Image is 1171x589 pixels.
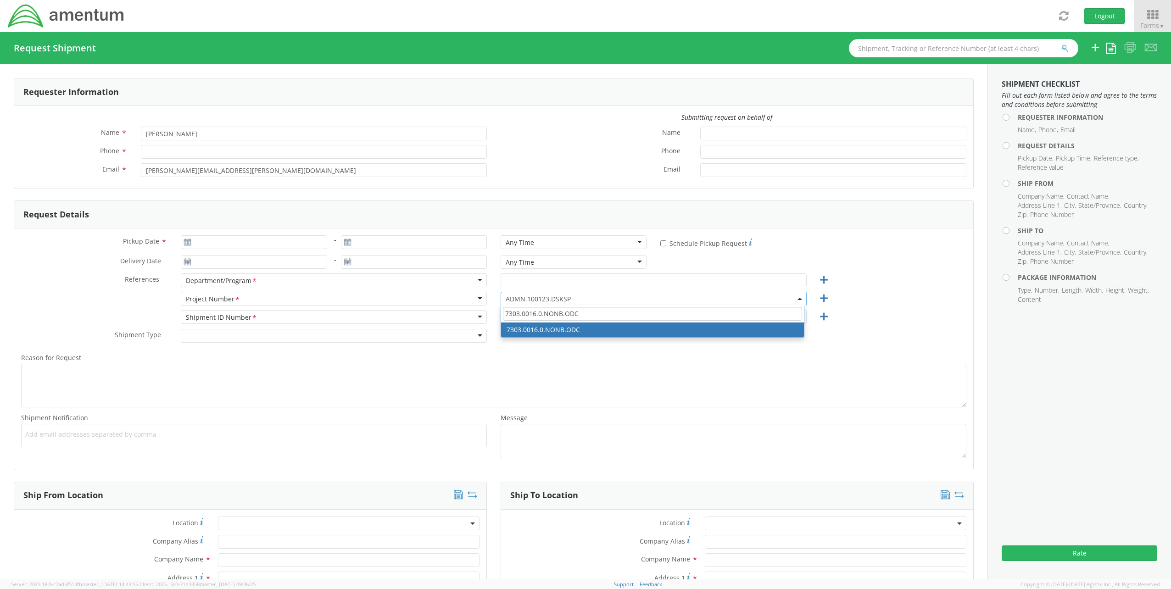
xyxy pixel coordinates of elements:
li: Zip [1018,210,1028,219]
span: Forms [1140,21,1165,30]
li: Address Line 1 [1018,201,1062,210]
li: Phone Number [1030,257,1074,266]
span: master, [DATE] 09:46:25 [200,581,256,588]
li: Type [1018,286,1032,295]
li: Length [1062,286,1083,295]
span: Address 1 [167,573,198,582]
span: Location [659,518,685,527]
li: Name [1018,125,1036,134]
span: Copyright © [DATE]-[DATE] Agistix Inc., All Rights Reserved [1020,581,1160,588]
li: City [1064,248,1076,257]
a: Feedback [640,581,662,588]
h4: Request Shipment [14,43,96,53]
span: master, [DATE] 14:43:55 [82,581,138,588]
h4: Request Details [1018,142,1157,149]
div: Department/Program [186,276,257,286]
li: Email [1060,125,1076,134]
span: ADMN.100123.DSKSP [506,294,802,303]
li: City [1064,201,1076,210]
span: Address 1 [654,573,685,582]
li: Pickup Time [1056,154,1092,163]
li: Phone Number [1030,210,1074,219]
button: Rate [1002,545,1157,561]
h3: Ship To Location [510,491,578,500]
li: Country [1124,201,1148,210]
span: Email [664,165,680,175]
li: Reference value [1018,163,1064,172]
span: Shipment Notification [21,413,88,422]
span: Message [501,413,528,422]
input: Schedule Pickup Request [660,240,666,246]
h3: Requester Information [23,88,119,97]
span: ADMN.100123.DSKSP [501,292,807,306]
span: Company Name [154,555,203,563]
span: Phone [100,146,119,155]
li: Country [1124,248,1148,257]
div: Any Time [506,258,534,267]
span: Add email addresses separated by comma [25,430,483,439]
span: Email [102,165,119,173]
img: dyn-intl-logo-049831509241104b2a82.png [7,3,125,29]
li: Content [1018,295,1041,304]
div: Any Time [506,238,534,247]
span: Company Alias [640,537,685,545]
div: Shipment ID Number [186,313,257,322]
i: Submitting request on behalf of [681,113,772,122]
label: Schedule Pickup Request [660,237,752,248]
li: Reference type [1094,154,1139,163]
h3: Shipment Checklist [1002,80,1157,89]
button: Logout [1084,8,1125,24]
li: Weight [1128,286,1149,295]
span: Client: 2025.18.0-71d3358 [139,581,256,588]
input: Shipment, Tracking or Reference Number (at least 4 chars) [849,39,1078,57]
div: Project Number [186,294,240,304]
li: Address Line 1 [1018,248,1062,257]
span: Delivery Date [120,256,161,267]
li: Width [1085,286,1103,295]
li: Zip [1018,257,1028,266]
span: Name [101,128,119,137]
h3: Ship From Location [23,491,103,500]
span: Company Alias [153,537,198,545]
span: References [125,275,159,283]
span: Company Name [641,555,690,563]
li: Number [1035,286,1059,295]
h4: Requester Information [1018,114,1157,121]
h3: Request Details [23,210,89,219]
span: Server: 2025.18.0-c7ad5f513fb [11,581,138,588]
li: Contact Name [1067,239,1110,248]
li: State/Province [1078,201,1121,210]
li: Height [1105,286,1126,295]
span: Phone [661,146,680,157]
h4: Ship To [1018,227,1157,234]
li: Company Name [1018,192,1065,201]
h4: Ship From [1018,180,1157,187]
span: Name [662,128,680,139]
a: Support [614,581,634,588]
span: Reason for Request [21,353,81,362]
span: ▼ [1159,22,1165,30]
span: Location [173,518,198,527]
li: Company Name [1018,239,1065,248]
li: 7303.0016.0.NONB.ODC [501,322,804,337]
h4: Package Information [1018,274,1157,281]
li: Pickup Date [1018,154,1054,163]
span: Fill out each form listed below and agree to the terms and conditions before submitting [1002,91,1157,109]
span: Shipment Type [115,330,161,341]
li: Contact Name [1067,192,1110,201]
li: State/Province [1078,248,1121,257]
span: Pickup Date [123,237,159,245]
li: Phone [1038,125,1058,134]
